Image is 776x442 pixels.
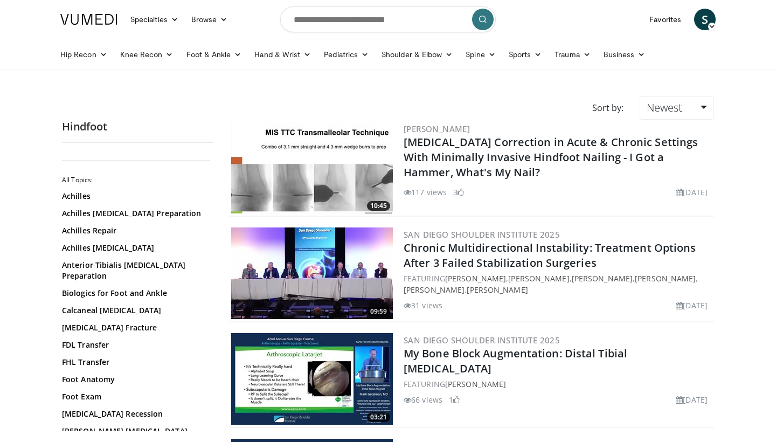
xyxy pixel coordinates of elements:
a: Hip Recon [54,44,114,65]
a: [PERSON_NAME] [572,273,633,284]
div: FEATURING [404,378,712,390]
a: Biologics for Foot and Ankle [62,288,207,299]
a: Hand & Wrist [248,44,317,65]
a: Anterior Tibialis [MEDICAL_DATA] Preparation [62,260,207,281]
a: [PERSON_NAME] [635,273,696,284]
a: Achilles [MEDICAL_DATA] Preparation [62,208,207,219]
a: 09:59 [231,227,393,319]
img: VuMedi Logo [60,14,117,25]
img: 5bffd304-e897-493b-bc55-286a48b743e3.300x170_q85_crop-smart_upscale.jpg [231,333,393,425]
span: 03:21 [367,412,390,422]
a: 03:21 [231,333,393,425]
a: [PERSON_NAME] [508,273,569,284]
li: 3 [453,187,464,198]
img: 17f23c04-4813-491b-bcf5-1c3a0e23c03a.300x170_q85_crop-smart_upscale.jpg [231,227,393,319]
a: My Bone Block Augmentation: Distal Tibial [MEDICAL_DATA] [404,346,627,376]
a: [PERSON_NAME] [404,123,470,134]
div: FEATURING , , , , , [404,273,712,295]
span: 10:45 [367,201,390,211]
a: 10:45 [231,122,393,213]
input: Search topics, interventions [280,6,496,32]
a: [PERSON_NAME] [MEDICAL_DATA] [62,426,207,437]
a: Newest [640,96,714,120]
a: Calcaneal [MEDICAL_DATA] [62,305,207,316]
a: San Diego Shoulder Institute 2025 [404,335,560,346]
a: San Diego Shoulder Institute 2025 [404,229,560,240]
a: Foot Anatomy [62,374,207,385]
li: [DATE] [676,187,708,198]
a: Knee Recon [114,44,180,65]
h2: Hindfoot [62,120,213,134]
a: FHL Transfer [62,357,207,368]
a: Pediatrics [317,44,375,65]
img: 7b238990-64d5-495c-bfd3-a01049b4c358.300x170_q85_crop-smart_upscale.jpg [231,122,393,213]
li: 31 views [404,300,442,311]
a: Achilles [MEDICAL_DATA] [62,243,207,253]
a: Sports [502,44,549,65]
a: Trauma [548,44,597,65]
a: [MEDICAL_DATA] Fracture [62,322,207,333]
a: [PERSON_NAME] [445,379,506,389]
span: Newest [647,100,682,115]
a: Foot & Ankle [180,44,248,65]
a: [PERSON_NAME] [445,273,506,284]
li: 1 [449,394,460,405]
a: [MEDICAL_DATA] Correction in Acute & Chronic Settings With Minimally Invasive Hindfoot Nailing - ... [404,135,698,179]
a: [PERSON_NAME] [467,285,528,295]
a: Shoulder & Elbow [375,44,459,65]
a: Achilles Repair [62,225,207,236]
div: Sort by: [584,96,632,120]
a: Specialties [124,9,185,30]
li: [DATE] [676,394,708,405]
a: FDL Transfer [62,340,207,350]
a: [PERSON_NAME] [404,285,465,295]
a: Foot Exam [62,391,207,402]
li: 66 views [404,394,442,405]
a: Browse [185,9,234,30]
a: [MEDICAL_DATA] Recession [62,409,207,419]
a: Business [597,44,652,65]
a: S [694,9,716,30]
a: Chronic Multidirectional Instability: Treatment Options After 3 Failed Stabilization Surgeries [404,240,696,270]
li: 117 views [404,187,447,198]
a: Achilles [62,191,207,202]
span: 09:59 [367,307,390,316]
a: Favorites [643,9,688,30]
a: Spine [459,44,502,65]
h2: All Topics: [62,176,210,184]
li: [DATE] [676,300,708,311]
